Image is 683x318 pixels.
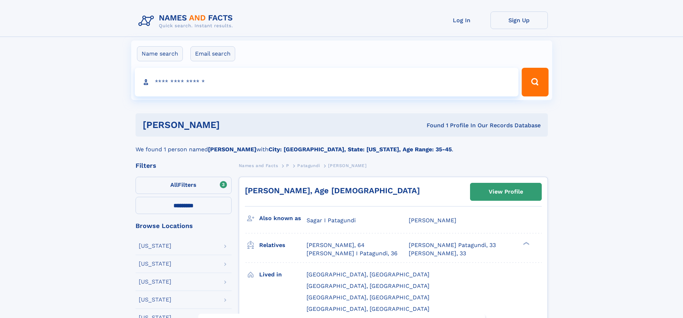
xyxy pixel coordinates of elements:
[433,11,490,29] a: Log In
[136,137,548,154] div: We found 1 person named with .
[245,186,420,195] a: [PERSON_NAME], Age [DEMOGRAPHIC_DATA]
[409,217,456,224] span: [PERSON_NAME]
[470,183,541,200] a: View Profile
[409,250,466,257] a: [PERSON_NAME], 33
[521,241,530,246] div: ❯
[307,241,365,249] a: [PERSON_NAME], 64
[307,271,430,278] span: [GEOGRAPHIC_DATA], [GEOGRAPHIC_DATA]
[139,243,171,249] div: [US_STATE]
[239,161,278,170] a: Names and Facts
[259,239,307,251] h3: Relatives
[269,146,452,153] b: City: [GEOGRAPHIC_DATA], State: [US_STATE], Age Range: 35-45
[136,177,232,194] label: Filters
[259,212,307,224] h3: Also known as
[286,163,289,168] span: P
[307,217,356,224] span: Sagar I Patagundi
[297,163,320,168] span: Patagundi
[323,122,541,129] div: Found 1 Profile In Our Records Database
[328,163,366,168] span: [PERSON_NAME]
[143,120,323,129] h1: [PERSON_NAME]
[139,297,171,303] div: [US_STATE]
[136,162,232,169] div: Filters
[490,11,548,29] a: Sign Up
[139,279,171,285] div: [US_STATE]
[307,250,398,257] a: [PERSON_NAME] I Patagundi, 36
[259,269,307,281] h3: Lived in
[170,181,178,188] span: All
[297,161,320,170] a: Patagundi
[208,146,256,153] b: [PERSON_NAME]
[139,261,171,267] div: [US_STATE]
[409,241,496,249] a: [PERSON_NAME] Patagundi, 33
[307,294,430,301] span: [GEOGRAPHIC_DATA], [GEOGRAPHIC_DATA]
[522,68,548,96] button: Search Button
[190,46,235,61] label: Email search
[286,161,289,170] a: P
[136,223,232,229] div: Browse Locations
[489,184,523,200] div: View Profile
[307,283,430,289] span: [GEOGRAPHIC_DATA], [GEOGRAPHIC_DATA]
[137,46,183,61] label: Name search
[136,11,239,31] img: Logo Names and Facts
[307,305,430,312] span: [GEOGRAPHIC_DATA], [GEOGRAPHIC_DATA]
[135,68,519,96] input: search input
